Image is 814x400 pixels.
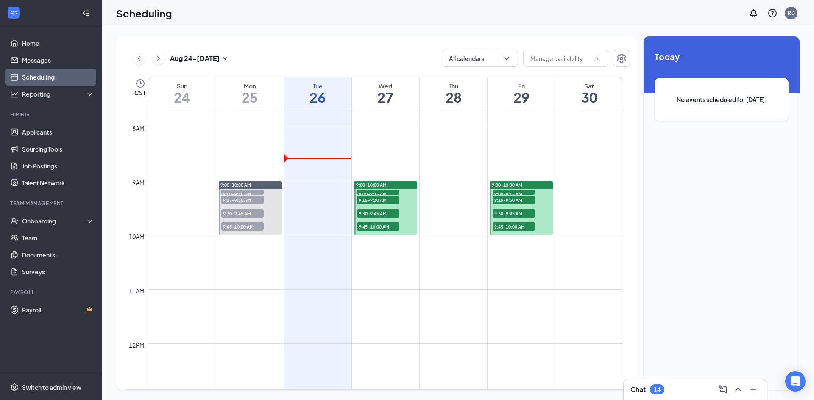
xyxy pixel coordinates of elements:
svg: Settings [616,53,627,63]
span: 9:00-9:15 AM [221,190,264,198]
a: Applicants [22,124,95,141]
a: PayrollCrown [22,301,95,318]
div: 9am [131,178,146,187]
a: Sourcing Tools [22,141,95,157]
h1: 26 [284,90,351,105]
button: Settings [613,50,630,67]
span: 9:45-10:00 AM [221,222,264,231]
svg: ChevronUp [733,384,743,394]
svg: Analysis [10,90,19,98]
a: August 24, 2025 [148,77,216,109]
span: 9:00-10:00 AM [492,182,522,188]
svg: Settings [10,383,19,392]
div: Reporting [22,90,95,98]
a: Surveys [22,263,95,280]
div: Sat [555,82,623,90]
div: Fri [488,82,555,90]
span: 9:15-9:30 AM [493,196,535,204]
span: 9:00-9:15 AM [493,190,535,198]
h1: 24 [148,90,216,105]
h1: 30 [555,90,623,105]
span: Today [655,50,789,63]
div: 8am [131,124,146,133]
span: 9:15-9:30 AM [357,196,399,204]
h1: 25 [216,90,284,105]
h3: Aug 24 - [DATE] [170,54,220,63]
svg: Clock [135,78,145,88]
span: 9:45-10:00 AM [357,222,399,231]
a: August 28, 2025 [420,77,487,109]
span: 9:30-9:45 AM [357,209,399,218]
div: 14 [654,386,661,393]
div: Team Management [10,200,93,207]
button: All calendarsChevronDown [442,50,518,67]
h1: Scheduling [116,6,172,20]
a: Talent Network [22,174,95,191]
a: Team [22,229,95,246]
div: Wed [352,82,419,90]
a: August 25, 2025 [216,77,284,109]
button: ChevronRight [152,52,165,65]
svg: ChevronRight [154,53,163,63]
h1: 28 [420,90,487,105]
input: Manage availability [530,54,591,63]
span: 9:00-9:15 AM [357,190,399,198]
span: 9:00-10:00 AM [356,182,387,188]
button: ComposeMessage [716,383,730,396]
div: 10am [127,232,146,241]
a: Messages [22,52,95,69]
a: Job Postings [22,157,95,174]
a: Home [22,35,95,52]
div: Hiring [10,111,93,118]
div: Payroll [10,289,93,296]
h1: 29 [488,90,555,105]
span: 9:15-9:30 AM [221,196,264,204]
svg: ComposeMessage [718,384,728,394]
svg: Collapse [82,9,90,17]
a: Scheduling [22,69,95,86]
h3: Chat [630,385,646,394]
span: No events scheduled for [DATE]. [672,95,772,104]
svg: WorkstreamLogo [9,8,18,17]
svg: UserCheck [10,217,19,225]
a: August 27, 2025 [352,77,419,109]
div: 12pm [127,340,146,350]
button: ChevronUp [731,383,745,396]
div: Onboarding [22,217,87,225]
span: 9:00-10:00 AM [220,182,251,188]
a: August 26, 2025 [284,77,351,109]
div: Tue [284,82,351,90]
a: August 29, 2025 [488,77,555,109]
div: RD [788,9,795,17]
div: Switch to admin view [22,383,81,392]
div: Mon [216,82,284,90]
a: Documents [22,246,95,263]
div: Thu [420,82,487,90]
button: ChevronLeft [133,52,145,65]
div: Open Intercom Messenger [785,371,806,392]
svg: ChevronDown [502,54,511,63]
svg: ChevronLeft [135,53,143,63]
span: CST [134,88,146,97]
svg: ChevronDown [594,55,601,62]
span: 9:30-9:45 AM [221,209,264,218]
span: 9:30-9:45 AM [493,209,535,218]
div: Sun [148,82,216,90]
svg: QuestionInfo [767,8,778,18]
button: Minimize [747,383,760,396]
svg: Notifications [749,8,759,18]
a: August 30, 2025 [555,77,623,109]
svg: SmallChevronDown [220,53,230,63]
h1: 27 [352,90,419,105]
svg: Minimize [748,384,758,394]
div: 11am [127,286,146,295]
span: 9:45-10:00 AM [493,222,535,231]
